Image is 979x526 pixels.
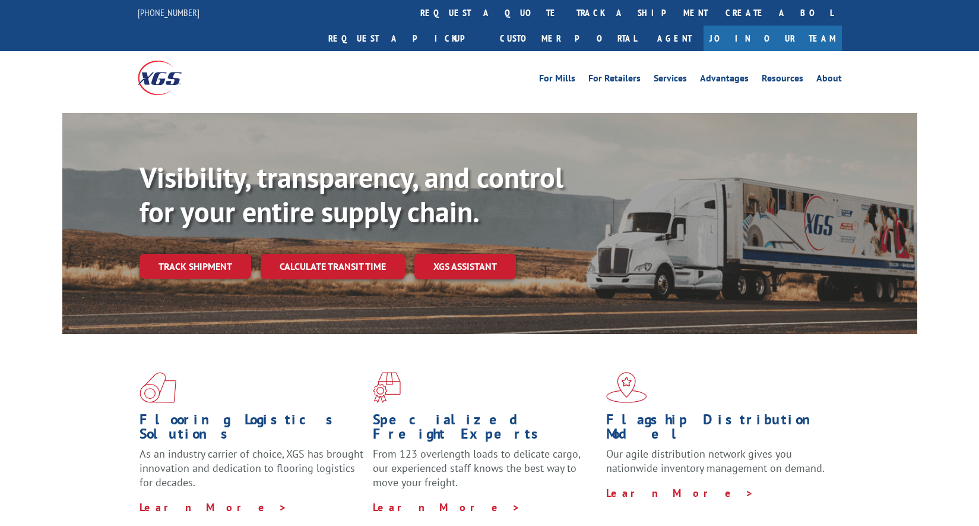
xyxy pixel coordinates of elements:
[140,447,363,489] span: As an industry carrier of choice, XGS has brought innovation and dedication to flooring logistics...
[645,26,704,51] a: Agent
[700,74,749,87] a: Advantages
[606,372,647,403] img: xgs-icon-flagship-distribution-model-red
[373,372,401,403] img: xgs-icon-focused-on-flooring-red
[654,74,687,87] a: Services
[606,447,825,475] span: Our agile distribution network gives you nationwide inventory management on demand.
[606,412,831,447] h1: Flagship Distribution Model
[606,486,754,500] a: Learn More >
[140,159,563,230] b: Visibility, transparency, and control for your entire supply chain.
[588,74,641,87] a: For Retailers
[319,26,491,51] a: Request a pickup
[140,412,364,447] h1: Flooring Logistics Solutions
[491,26,645,51] a: Customer Portal
[704,26,842,51] a: Join Our Team
[373,412,597,447] h1: Specialized Freight Experts
[138,7,199,18] a: [PHONE_NUMBER]
[373,500,521,514] a: Learn More >
[261,254,405,279] a: Calculate transit time
[414,254,516,279] a: XGS ASSISTANT
[373,447,597,500] p: From 123 overlength loads to delicate cargo, our experienced staff knows the best way to move you...
[816,74,842,87] a: About
[140,372,176,403] img: xgs-icon-total-supply-chain-intelligence-red
[140,254,251,279] a: Track shipment
[140,500,287,514] a: Learn More >
[539,74,575,87] a: For Mills
[762,74,803,87] a: Resources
